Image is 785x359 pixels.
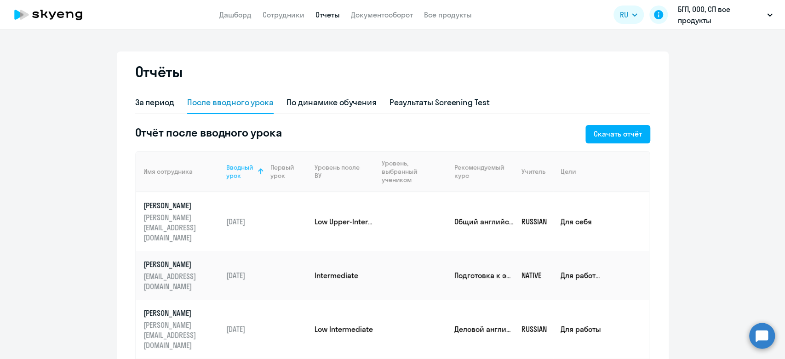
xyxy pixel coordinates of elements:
[143,167,193,176] div: Имя сотрудника
[514,300,553,359] td: RUSSIAN
[226,270,263,280] p: [DATE]
[514,192,553,251] td: RUSSIAN
[454,324,514,334] p: Деловой английский
[561,167,576,176] div: Цели
[143,308,219,318] p: [PERSON_NAME]
[307,300,374,359] td: Low Intermediate
[620,9,628,20] span: RU
[382,159,441,184] div: Уровень, выбранный учеником
[135,97,175,108] div: За период
[226,163,263,180] div: Вводный урок
[143,271,219,291] p: [EMAIL_ADDRESS][DOMAIN_NAME]
[454,270,514,280] p: Подготовка к экзамену
[561,217,604,227] p: Для себя
[219,10,252,19] a: Дашборд
[315,163,374,180] div: Уровень после ВУ
[226,163,257,180] div: Вводный урок
[454,163,514,180] div: Рекомендуемый курс
[270,163,307,180] div: Первый урок
[561,167,642,176] div: Цели
[143,167,219,176] div: Имя сотрудника
[454,217,514,227] p: Общий английский
[307,192,374,251] td: Low Upper-Intermediate
[585,125,650,143] button: Скачать отчёт
[143,200,219,243] a: [PERSON_NAME][PERSON_NAME][EMAIL_ADDRESS][DOMAIN_NAME]
[673,4,777,26] button: БГП, ООО, СП все продукты
[424,10,472,19] a: Все продукты
[143,200,219,211] p: [PERSON_NAME]
[514,251,553,300] td: NATIVE
[143,259,219,291] a: [PERSON_NAME][EMAIL_ADDRESS][DOMAIN_NAME]
[226,217,263,227] p: [DATE]
[454,163,507,180] div: Рекомендуемый курс
[390,97,490,108] div: Результаты Screening Test
[135,125,282,140] h5: Отчёт после вводного урока
[594,128,642,139] div: Скачать отчёт
[315,163,366,180] div: Уровень после ВУ
[187,97,274,108] div: После вводного урока
[135,63,183,81] h2: Отчёты
[561,324,604,334] p: Для работы
[226,324,263,334] p: [DATE]
[521,167,545,176] div: Учитель
[143,259,219,269] p: [PERSON_NAME]
[143,308,219,350] a: [PERSON_NAME][PERSON_NAME][EMAIL_ADDRESS][DOMAIN_NAME]
[561,270,604,280] p: Для работы, Для себя, Подготовиться к международному экзамену
[307,251,374,300] td: Intermediate
[382,159,447,184] div: Уровень, выбранный учеником
[143,212,219,243] p: [PERSON_NAME][EMAIL_ADDRESS][DOMAIN_NAME]
[286,97,377,108] div: По динамике обучения
[351,10,413,19] a: Документооборот
[143,320,219,350] p: [PERSON_NAME][EMAIL_ADDRESS][DOMAIN_NAME]
[315,10,340,19] a: Отчеты
[263,10,304,19] a: Сотрудники
[521,167,553,176] div: Учитель
[613,6,644,24] button: RU
[270,163,300,180] div: Первый урок
[678,4,763,26] p: БГП, ООО, СП все продукты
